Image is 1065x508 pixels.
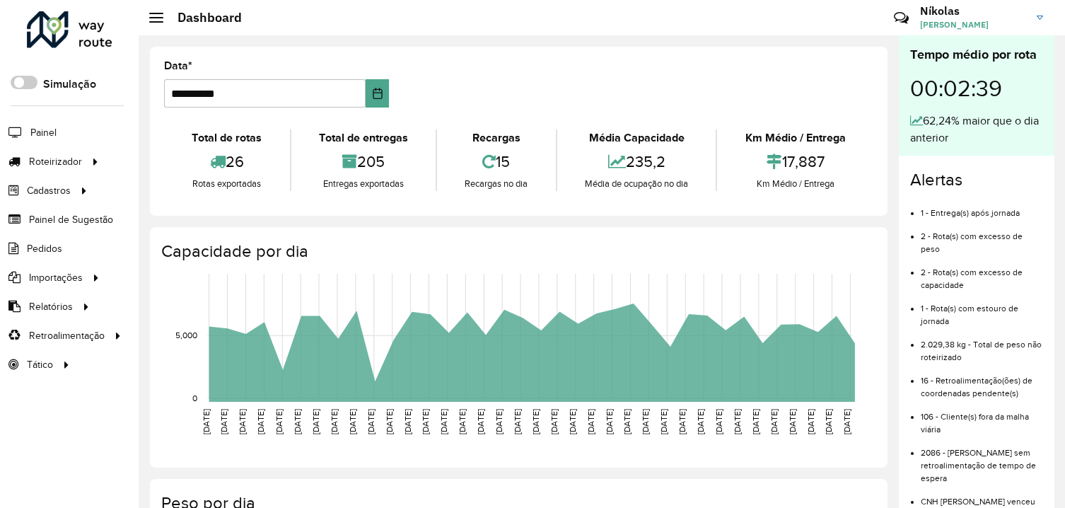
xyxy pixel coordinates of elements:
[561,177,713,191] div: Média de ocupação no dia
[441,177,552,191] div: Recargas no dia
[421,409,431,434] text: [DATE]
[696,409,705,434] text: [DATE]
[788,409,797,434] text: [DATE]
[366,409,376,434] text: [DATE]
[721,129,870,146] div: Km Médio / Entrega
[733,409,742,434] text: [DATE]
[921,219,1043,255] li: 2 - Rota(s) com excesso de peso
[721,177,870,191] div: Km Médio / Entrega
[202,409,211,434] text: [DATE]
[175,330,197,340] text: 5,000
[27,357,53,372] span: Tático
[458,409,467,434] text: [DATE]
[549,409,559,434] text: [DATE]
[721,146,870,177] div: 17,887
[238,409,247,434] text: [DATE]
[920,4,1026,18] h3: Níkolas
[659,409,668,434] text: [DATE]
[531,409,540,434] text: [DATE]
[921,196,1043,219] li: 1 - Entrega(s) após jornada
[806,409,815,434] text: [DATE]
[29,299,73,314] span: Relatórios
[714,409,723,434] text: [DATE]
[29,212,113,227] span: Painel de Sugestão
[295,129,433,146] div: Total de entregas
[385,409,394,434] text: [DATE]
[476,409,485,434] text: [DATE]
[29,328,105,343] span: Retroalimentação
[641,409,650,434] text: [DATE]
[439,409,448,434] text: [DATE]
[220,409,229,434] text: [DATE]
[168,146,286,177] div: 26
[366,79,389,108] button: Choose Date
[921,255,1043,291] li: 2 - Rota(s) com excesso de capacidade
[295,177,433,191] div: Entregas exportadas
[910,170,1043,190] h4: Alertas
[825,409,834,434] text: [DATE]
[168,177,286,191] div: Rotas exportadas
[921,400,1043,436] li: 106 - Cliente(s) fora da malha viária
[43,76,96,93] label: Simulação
[192,393,197,403] text: 0
[27,183,71,198] span: Cadastros
[586,409,595,434] text: [DATE]
[161,241,873,262] h4: Capacidade por dia
[751,409,760,434] text: [DATE]
[920,18,1026,31] span: [PERSON_NAME]
[910,64,1043,112] div: 00:02:39
[769,409,779,434] text: [DATE]
[910,45,1043,64] div: Tempo médio por rota
[163,10,242,25] h2: Dashboard
[274,409,284,434] text: [DATE]
[886,3,916,33] a: Contato Rápido
[561,146,713,177] div: 235,2
[513,409,522,434] text: [DATE]
[29,270,83,285] span: Importações
[168,129,286,146] div: Total de rotas
[441,146,552,177] div: 15
[921,436,1043,485] li: 2086 - [PERSON_NAME] sem retroalimentação de tempo de espera
[677,409,687,434] text: [DATE]
[403,409,412,434] text: [DATE]
[921,291,1043,328] li: 1 - Rota(s) com estouro de jornada
[561,129,713,146] div: Média Capacidade
[842,409,851,434] text: [DATE]
[910,112,1043,146] div: 62,24% maior que o dia anterior
[441,129,552,146] div: Recargas
[311,409,320,434] text: [DATE]
[921,364,1043,400] li: 16 - Retroalimentação(ões) de coordenadas pendente(s)
[30,125,57,140] span: Painel
[330,409,339,434] text: [DATE]
[494,409,504,434] text: [DATE]
[164,57,192,74] label: Data
[27,241,62,256] span: Pedidos
[605,409,614,434] text: [DATE]
[256,409,265,434] text: [DATE]
[921,328,1043,364] li: 2.029,38 kg - Total de peso não roteirizado
[623,409,632,434] text: [DATE]
[568,409,577,434] text: [DATE]
[293,409,302,434] text: [DATE]
[348,409,357,434] text: [DATE]
[29,154,82,169] span: Roteirizador
[295,146,433,177] div: 205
